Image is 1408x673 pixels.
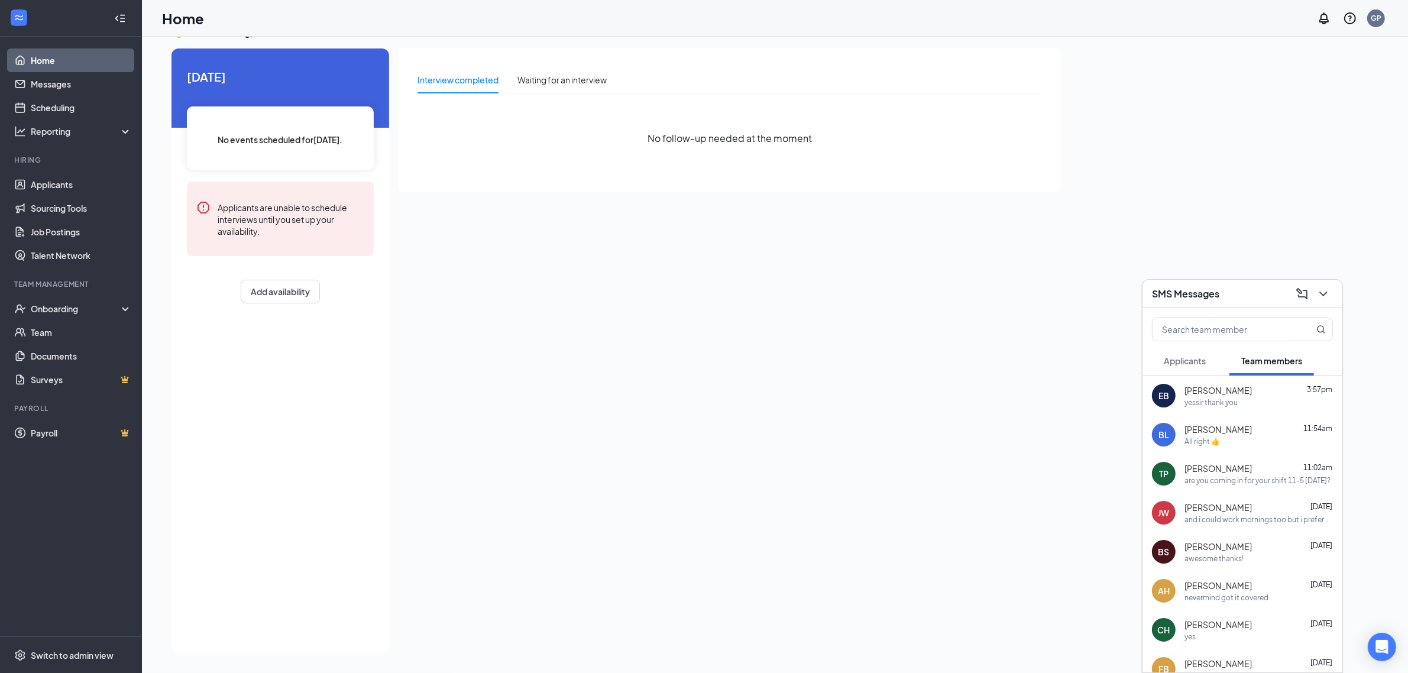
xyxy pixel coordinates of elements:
button: Add availability [241,280,320,303]
svg: ComposeMessage [1295,287,1309,301]
div: BL [1158,429,1169,441]
span: 11:54am [1303,424,1332,433]
span: [PERSON_NAME] [1184,541,1252,552]
span: No follow-up needed at the moment [648,131,812,145]
svg: QuestionInfo [1343,11,1357,25]
span: [PERSON_NAME] [1184,580,1252,591]
span: [PERSON_NAME] [1184,658,1252,669]
span: Team members [1241,355,1302,366]
svg: Error [196,200,211,215]
div: yessir thank you [1184,397,1238,407]
span: [PERSON_NAME] [1184,501,1252,513]
svg: Settings [14,649,26,661]
div: Hiring [14,155,130,165]
a: Documents [31,344,132,368]
a: Scheduling [31,96,132,119]
div: Open Intercom Messenger [1368,633,1396,661]
svg: MagnifyingGlass [1316,325,1326,334]
div: Waiting for an interview [517,73,607,86]
div: Payroll [14,403,130,413]
span: [PERSON_NAME] [1184,462,1252,474]
span: [PERSON_NAME] [1184,423,1252,435]
div: nevermind got it covered [1184,593,1268,603]
div: CH [1158,624,1170,636]
button: ChevronDown [1314,284,1333,303]
a: Messages [31,72,132,96]
h3: SMS Messages [1152,287,1219,300]
span: [PERSON_NAME] [1184,619,1252,630]
a: Job Postings [31,220,132,244]
div: All right 👍 [1184,436,1220,446]
svg: Collapse [114,12,126,24]
svg: ChevronDown [1316,287,1331,301]
a: Sourcing Tools [31,196,132,220]
span: [DATE] [1310,541,1332,550]
div: TP [1159,468,1169,480]
div: yes [1184,632,1196,642]
span: [DATE] [1310,580,1332,589]
h1: Home [162,8,204,28]
div: JW [1158,507,1170,519]
svg: WorkstreamLogo [13,12,25,24]
span: [DATE] [1310,658,1332,667]
a: Team [31,321,132,344]
div: Team Management [14,279,130,289]
span: Applicants [1164,355,1206,366]
span: 11:02am [1303,463,1332,472]
div: Switch to admin view [31,649,114,661]
div: are you coming in for your shift 11-5 [DATE]? [1184,475,1331,486]
div: AH [1158,585,1170,597]
div: and i could work mornings too but i prefer night [1184,515,1333,525]
div: GP [1371,13,1381,23]
span: [DATE] [1310,502,1332,511]
span: [DATE] [187,67,374,86]
span: [DATE] [1310,619,1332,628]
span: 3:57pm [1307,385,1332,394]
a: Home [31,48,132,72]
div: Interview completed [417,73,499,86]
span: [PERSON_NAME] [1184,384,1252,396]
a: SurveysCrown [31,368,132,391]
input: Search team member [1153,318,1293,341]
svg: Notifications [1317,11,1331,25]
svg: UserCheck [14,303,26,315]
div: Reporting [31,125,132,137]
div: Applicants are unable to schedule interviews until you set up your availability. [218,200,364,237]
div: BS [1158,546,1170,558]
button: ComposeMessage [1293,284,1312,303]
svg: Analysis [14,125,26,137]
div: awesome thanks! [1184,554,1244,564]
div: Onboarding [31,303,122,315]
div: EB [1158,390,1169,402]
a: Talent Network [31,244,132,267]
a: Applicants [31,173,132,196]
span: No events scheduled for [DATE] . [218,133,343,146]
a: PayrollCrown [31,421,132,445]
